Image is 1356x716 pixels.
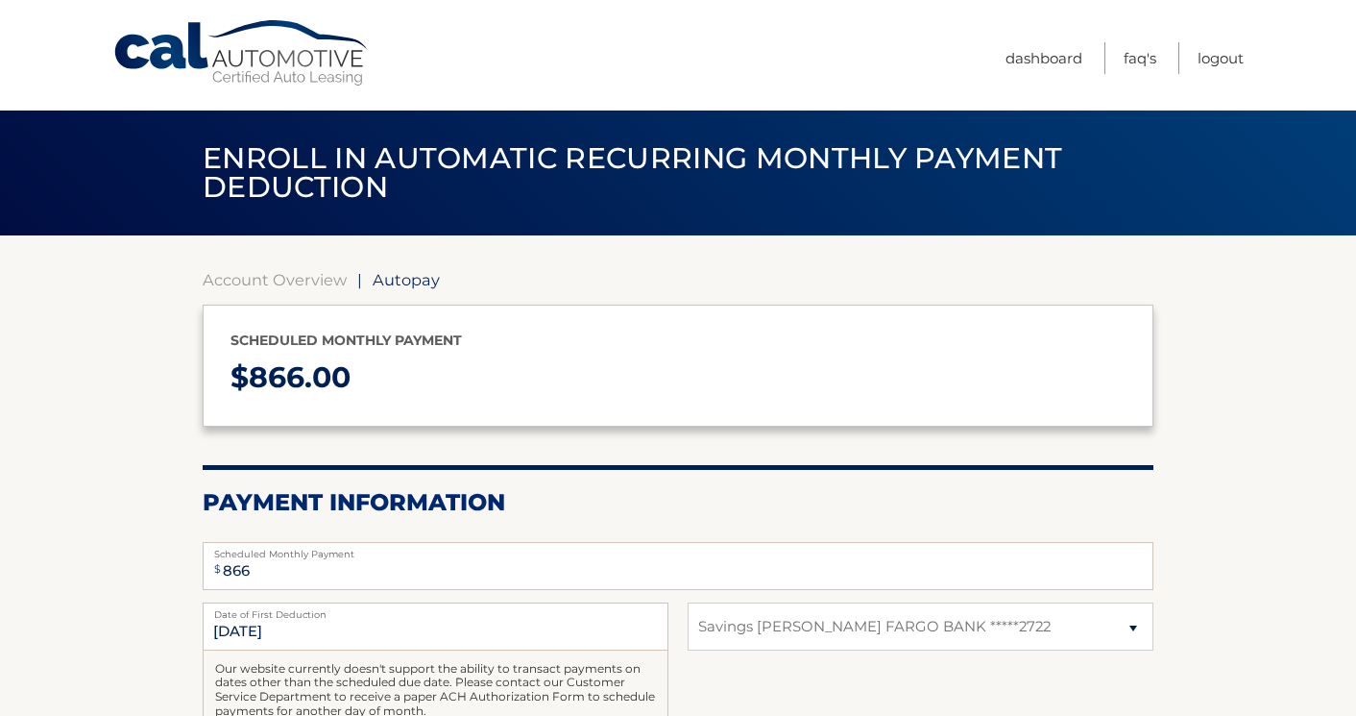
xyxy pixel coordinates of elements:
a: Account Overview [203,270,347,289]
label: Scheduled Monthly Payment [203,542,1153,557]
input: Payment Date [203,603,668,651]
a: FAQ's [1124,42,1156,74]
a: Logout [1198,42,1244,74]
p: $ [230,353,1126,404]
span: Enroll in automatic recurring monthly payment deduction [203,140,1062,205]
label: Date of First Deduction [203,603,668,618]
a: Cal Automotive [112,19,372,87]
input: Payment Amount [203,542,1153,590]
span: | [357,270,362,289]
span: $ [208,548,227,591]
span: Autopay [373,270,440,289]
span: 866.00 [249,359,351,395]
h2: Payment Information [203,488,1153,517]
a: Dashboard [1005,42,1082,74]
p: Scheduled monthly payment [230,329,1126,353]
